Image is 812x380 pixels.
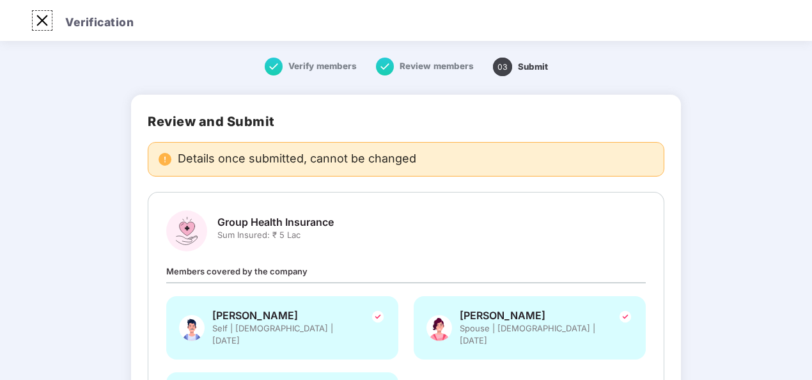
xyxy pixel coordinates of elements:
img: svg+xml;base64,PHN2ZyB4bWxucz0iaHR0cDovL3d3dy53My5vcmcvMjAwMC9zdmciIHdpZHRoPSIxNiIgaGVpZ2h0PSIxNi... [265,58,283,75]
span: Submit [518,61,548,72]
span: [PERSON_NAME] [460,309,600,322]
img: svg+xml;base64,PHN2ZyB4bWxucz0iaHR0cDovL3d3dy53My5vcmcvMjAwMC9zdmciIHhtbG5zOnhsaW5rPSJodHRwOi8vd3... [426,309,452,347]
span: Review members [400,61,474,71]
img: svg+xml;base64,PHN2ZyBpZD0iU3BvdXNlX01hbGUiIHhtbG5zPSJodHRwOi8vd3d3LnczLm9yZy8yMDAwL3N2ZyIgeG1sbn... [179,309,205,347]
span: Details once submitted, cannot be changed [178,153,416,166]
h2: Review and Submit [148,114,664,129]
span: Spouse | [DEMOGRAPHIC_DATA] | [DATE] [460,322,600,347]
img: svg+xml;base64,PHN2ZyBpZD0iRGFuZ2VyX2FsZXJ0IiBkYXRhLW5hbWU9IkRhbmdlciBhbGVydCIgeG1sbnM9Imh0dHA6Ly... [159,153,171,166]
img: svg+xml;base64,PHN2ZyB4bWxucz0iaHR0cDovL3d3dy53My5vcmcvMjAwMC9zdmciIHdpZHRoPSIxNiIgaGVpZ2h0PSIxNi... [376,58,394,75]
img: svg+xml;base64,PHN2ZyBpZD0iR3JvdXBfSGVhbHRoX0luc3VyYW5jZSIgZGF0YS1uYW1lPSJHcm91cCBIZWFsdGggSW5zdX... [166,210,207,251]
span: Members covered by the company [166,266,308,276]
span: Self | [DEMOGRAPHIC_DATA] | [DATE] [212,322,353,347]
span: Group Health Insurance [217,216,334,229]
img: svg+xml;base64,PHN2ZyBpZD0iVGljay0yNHgyNCIgeG1sbnM9Imh0dHA6Ly93d3cudzMub3JnLzIwMDAvc3ZnIiB3aWR0aD... [370,309,386,324]
span: 03 [493,58,512,76]
span: [PERSON_NAME] [212,309,353,322]
span: Verify members [288,61,357,71]
span: Sum Insured: ₹ 5 Lac [217,229,334,241]
img: svg+xml;base64,PHN2ZyBpZD0iVGljay0yNHgyNCIgeG1sbnM9Imh0dHA6Ly93d3cudzMub3JnLzIwMDAvc3ZnIiB3aWR0aD... [618,309,633,324]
